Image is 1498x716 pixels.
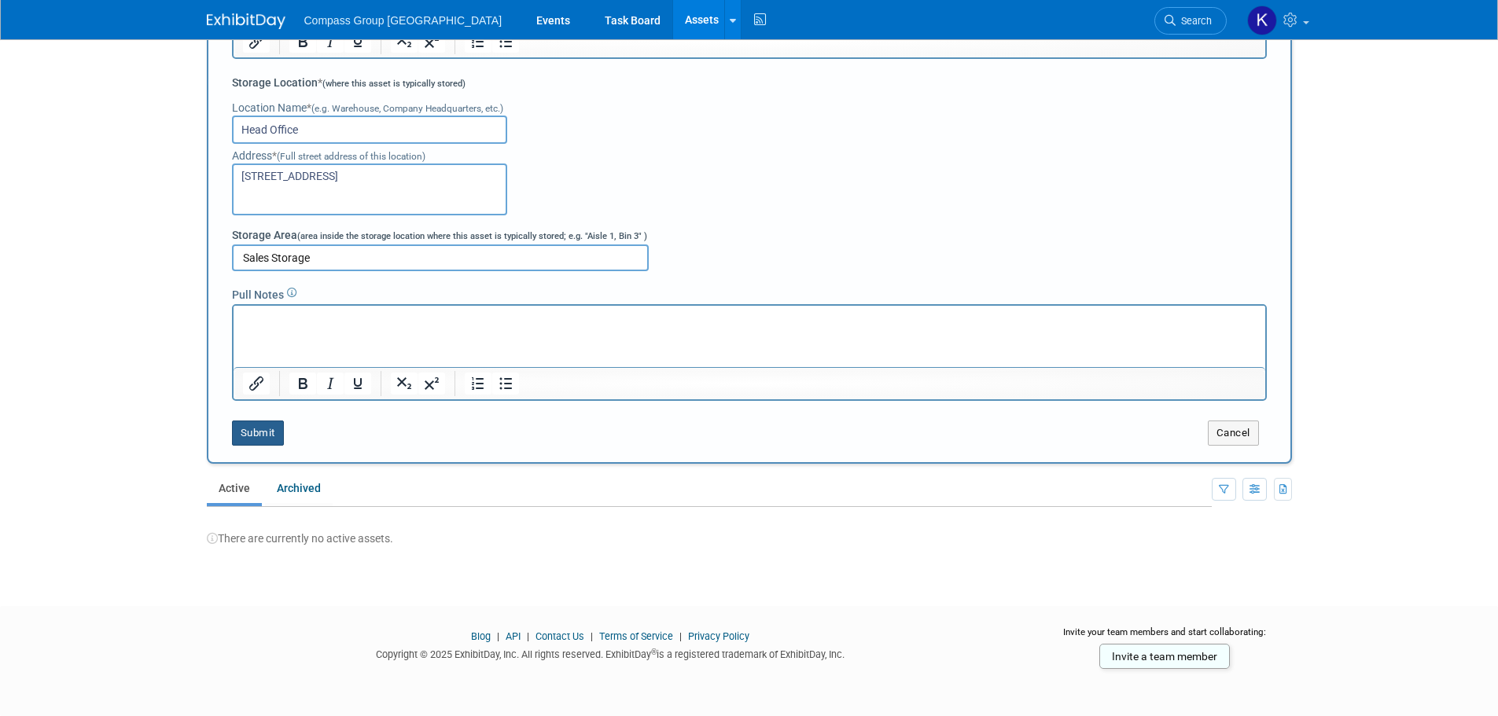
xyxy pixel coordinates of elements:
[317,373,344,395] button: Italic
[234,306,1265,367] iframe: Rich Text Area
[297,231,647,241] span: (area inside the storage location where this asset is typically stored; e.g. "Aisle 1, Bin 3" )
[1208,420,1259,446] button: Cancel
[9,6,1024,22] body: Rich Text Area. Press ALT-0 for help.
[506,630,521,642] a: API
[232,283,1267,303] div: Pull Notes
[599,630,673,642] a: Terms of Service
[207,473,262,503] a: Active
[418,373,445,395] button: Superscript
[207,644,1015,662] div: Copyright © 2025 ExhibitDay, Inc. All rights reserved. ExhibitDay is a registered trademark of Ex...
[243,373,270,395] button: Insert/edit link
[289,31,316,53] button: Bold
[277,151,425,162] small: (Full street address of this location)
[322,79,466,89] span: (where this asset is typically stored)
[304,14,502,27] span: Compass Group [GEOGRAPHIC_DATA]
[265,473,333,503] a: Archived
[391,31,418,53] button: Subscript
[492,31,519,53] button: Bullet list
[232,75,466,90] label: Storage Location
[1154,7,1227,35] a: Search
[9,6,1023,22] p: Large black case on wheels
[688,630,749,642] a: Privacy Policy
[344,373,371,395] button: Underline
[651,648,657,656] sup: ®
[492,373,519,395] button: Bullet list
[317,31,344,53] button: Italic
[418,31,445,53] button: Superscript
[232,148,1267,163] div: Address
[311,103,503,114] small: (e.g. Warehouse, Company Headquarters, etc.)
[523,630,533,642] span: |
[1038,626,1292,649] div: Invite your team members and start collaborating:
[536,630,584,642] a: Contact Us
[1176,15,1212,27] span: Search
[465,31,491,53] button: Numbered list
[232,100,1267,116] div: Location Name
[1099,644,1230,669] a: Invite a team member
[232,420,284,446] button: Submit
[675,630,686,642] span: |
[1247,6,1277,35] img: Krystal Dupuis
[493,630,503,642] span: |
[232,227,647,243] label: Storage Area
[289,373,316,395] button: Bold
[391,373,418,395] button: Subscript
[465,373,491,395] button: Numbered list
[471,630,491,642] a: Blog
[243,31,270,53] button: Insert/edit link
[207,515,1292,546] div: There are currently no active assets.
[587,630,597,642] span: |
[207,13,285,29] img: ExhibitDay
[344,31,371,53] button: Underline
